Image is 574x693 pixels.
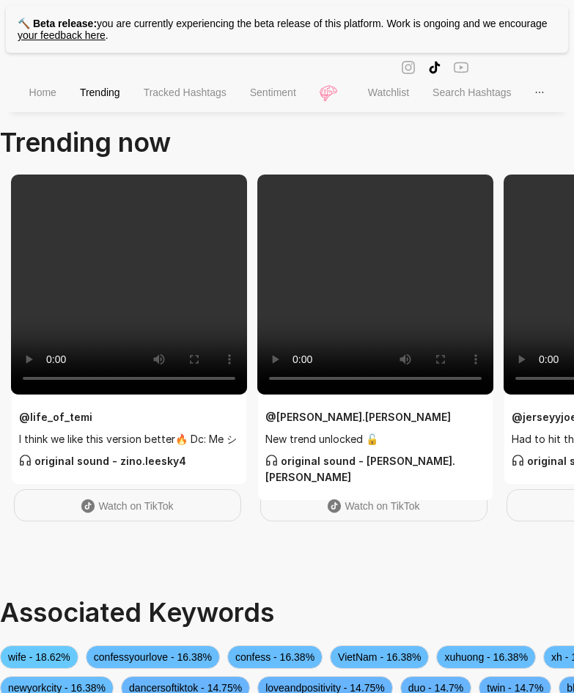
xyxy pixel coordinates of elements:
[144,87,227,98] span: Tracked Hashtags
[345,500,419,512] span: Watch on TikTok
[19,454,32,466] span: customer-service
[512,454,524,466] span: customer-service
[454,59,468,76] span: youtube
[19,431,239,447] span: I think we like this version better🔥 Dc: Me シ
[401,59,416,76] span: instagram
[19,411,92,423] strong: @ life_of_temi
[29,87,56,98] span: Home
[6,6,568,53] p: you are currently experiencing the beta release of this platform. Work is ongoing and we encourage .
[250,87,296,98] span: Sentiment
[433,87,511,98] span: Search Hashtags
[86,645,220,669] span: confessyourlove - 16.38%
[265,454,278,466] span: customer-service
[19,455,186,467] strong: original sound - zino.leesky4
[98,500,173,512] span: Watch on TikTok
[436,645,536,669] span: xuhuong - 16.38%
[534,87,545,98] span: ellipsis
[14,489,241,521] a: Watch on TikTok
[18,18,97,29] strong: 🔨 Beta release:
[265,455,455,483] strong: original sound - [PERSON_NAME].[PERSON_NAME]
[80,87,120,98] span: Trending
[330,645,429,669] span: VietNam - 16.38%
[227,645,323,669] span: confess - 16.38%
[368,87,409,98] span: Watchlist
[18,29,106,41] a: your feedback here
[265,411,451,423] strong: @ [PERSON_NAME].[PERSON_NAME]
[260,489,487,521] a: Watch on TikTok
[265,431,485,447] span: New trend unlocked 🔓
